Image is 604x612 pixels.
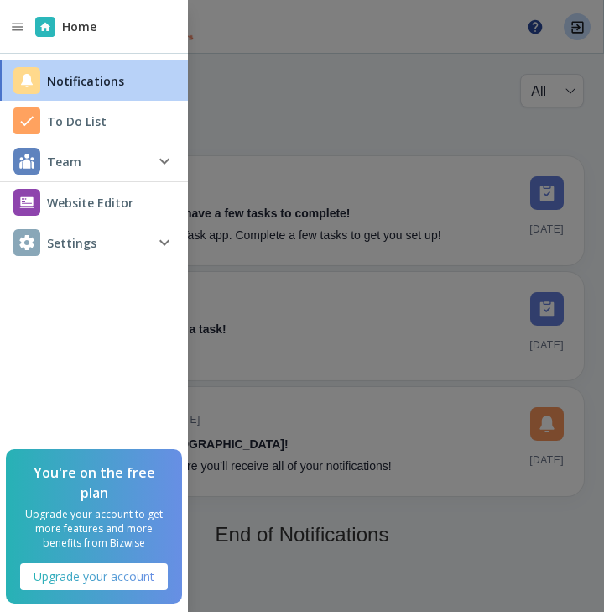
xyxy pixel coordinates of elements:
[19,508,169,550] p: Upgrade your account to get more features and more benefits from Bizwise
[29,10,103,44] a: HomeHome
[29,10,103,44] button: Home
[47,112,107,130] h4: To Do List
[62,18,96,35] h6: Home
[47,194,133,212] h4: Website Editor
[20,563,168,590] button: Upgrade your account
[47,153,81,170] h4: Team
[19,463,169,503] h3: You're on the free plan
[34,568,154,585] p: Upgrade your account
[47,234,96,252] h4: Settings
[47,72,124,90] h4: Notifications
[35,17,55,37] img: Home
